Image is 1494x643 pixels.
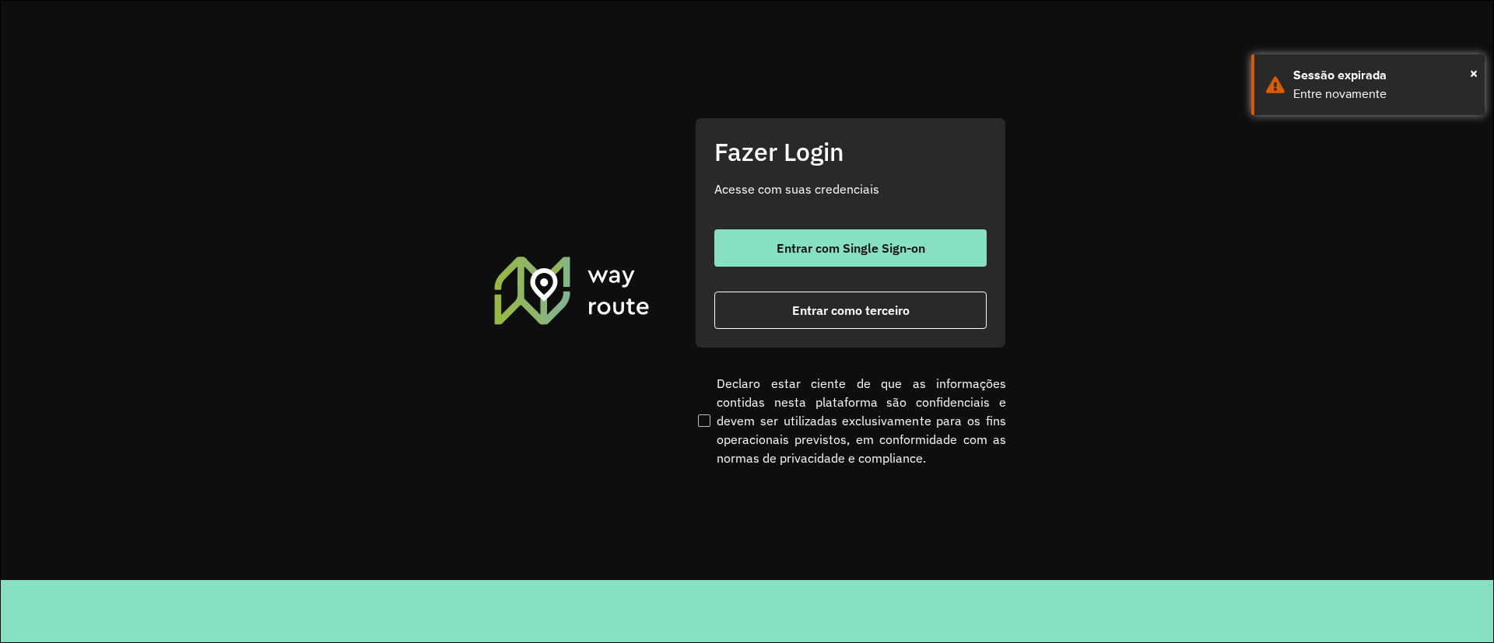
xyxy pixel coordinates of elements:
img: Roteirizador AmbevTech [492,254,652,326]
button: button [714,229,987,267]
button: button [714,292,987,329]
div: Sessão expirada [1293,66,1473,85]
div: Entre novamente [1293,85,1473,103]
p: Acesse com suas credenciais [714,180,987,198]
button: Close [1470,61,1478,85]
h2: Fazer Login [714,137,987,166]
label: Declaro estar ciente de que as informações contidas nesta plataforma são confidenciais e devem se... [695,374,1006,467]
span: Entrar como terceiro [792,304,910,316]
span: Entrar com Single Sign-on [777,242,925,254]
span: × [1470,61,1478,85]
